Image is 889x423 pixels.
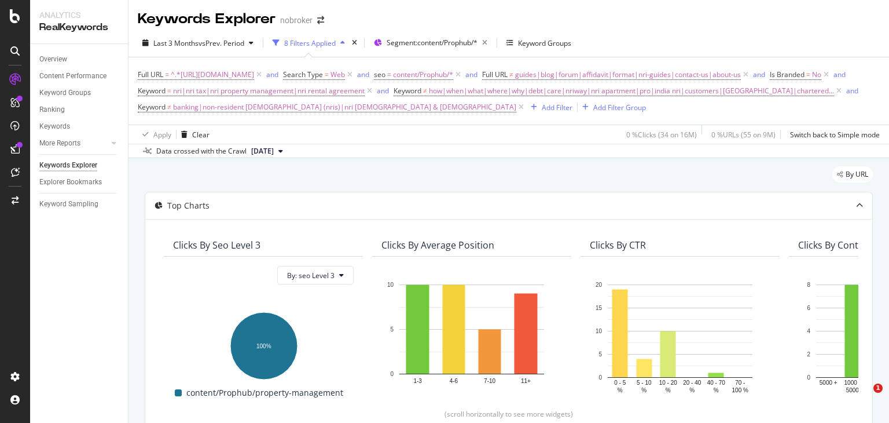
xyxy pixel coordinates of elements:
a: Ranking [39,104,120,116]
div: legacy label [832,166,873,183]
button: Keyword Groups [502,34,576,52]
button: By: seo Level 3 [277,266,354,285]
div: More Reports [39,137,80,149]
text: 0 [807,374,810,381]
div: Data crossed with the Crawl [156,146,247,156]
div: and [833,70,846,79]
span: nri|nri tax|nri property management|nri rental agreement [173,83,365,99]
text: 70 - [735,380,745,386]
span: how|when|what|where|why|debt|care|nriway|nri apartment|pro|india nri|customers|[GEOGRAPHIC_DATA]|... [429,83,834,99]
div: Clicks By CTR [590,239,646,251]
span: ≠ [423,86,427,96]
span: ≠ [167,102,171,112]
button: and [753,69,765,80]
text: 5000 + [820,380,837,386]
div: Top Charts [167,200,210,211]
span: = [806,70,810,79]
text: 2 [807,351,810,358]
a: Keywords Explorer [39,159,120,172]
div: Analytics [39,9,119,21]
text: 15 [596,305,603,311]
div: Switch back to Simple mode [790,130,880,140]
iframe: Intercom live chat [850,384,877,411]
button: and [833,69,846,80]
text: 20 - 40 [683,380,701,386]
button: and [465,69,477,80]
button: Apply [138,125,171,144]
text: 0 [598,374,602,381]
span: No [812,67,821,83]
button: and [266,69,278,80]
button: 8 Filters Applied [268,34,350,52]
text: 10 - 20 [659,380,678,386]
span: Last 3 Months [153,38,199,48]
div: Keyword Sampling [39,198,98,210]
span: 1 [873,384,883,393]
span: content/Prophub/* [393,67,453,83]
div: Keyword Groups [518,38,571,48]
a: Keyword Groups [39,87,120,99]
button: and [377,85,389,96]
a: More Reports [39,137,108,149]
text: 4-6 [450,378,458,384]
div: times [350,37,359,49]
text: 1-3 [413,378,422,384]
button: Clear [177,125,210,144]
svg: A chart. [381,279,562,391]
span: Search Type [283,70,323,79]
text: 10 [387,282,394,288]
a: Content Performance [39,70,120,82]
text: 1000 - [844,380,861,386]
div: Add Filter Group [593,103,646,112]
span: Keyword [394,86,421,96]
text: 5 - 10 [637,380,652,386]
div: Keyword Groups [39,87,91,99]
text: 100% [256,343,271,349]
text: 6 [807,305,810,311]
button: Add Filter [526,100,572,114]
div: and [266,70,278,79]
div: 8 Filters Applied [284,38,336,48]
div: and [753,70,765,79]
text: 0 - 5 [614,380,626,386]
span: = [325,70,329,79]
text: 8 [807,282,810,288]
text: % [641,387,646,393]
button: and [846,85,858,96]
div: RealKeywords [39,21,119,34]
span: Keyword [138,86,166,96]
div: Ranking [39,104,65,116]
text: 7-10 [484,378,495,384]
span: content/Prophub/property-management [186,386,343,400]
text: % [714,387,719,393]
div: Add Filter [542,103,572,112]
span: vs Prev. Period [199,38,244,48]
div: Apply [153,130,171,140]
span: By URL [846,171,868,178]
div: Keywords [39,121,70,133]
span: Web [330,67,345,83]
text: % [689,387,695,393]
a: Keywords [39,121,120,133]
span: guides|blog|forum|affidavit|format|nri-guides|contact-us|about-us [515,67,741,83]
span: = [165,70,169,79]
text: 5000 [846,387,859,393]
span: By: seo Level 3 [287,271,335,280]
div: 0 % URLs ( 55 on 9M ) [711,130,776,140]
div: A chart. [173,307,354,381]
span: Segment: content/Prophub/* [387,38,477,48]
span: ≠ [509,70,513,79]
text: 0 [390,371,394,377]
text: 20 [596,282,603,288]
div: and [377,86,389,96]
div: 0 % Clicks ( 34 on 16M ) [626,130,697,140]
text: 4 [807,328,810,334]
div: A chart. [590,279,770,395]
text: % [618,387,623,393]
div: (scroll horizontally to see more widgets) [159,409,858,419]
div: Clear [192,130,210,140]
span: Is Branded [770,70,804,79]
text: 11+ [521,378,531,384]
button: [DATE] [247,144,288,158]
